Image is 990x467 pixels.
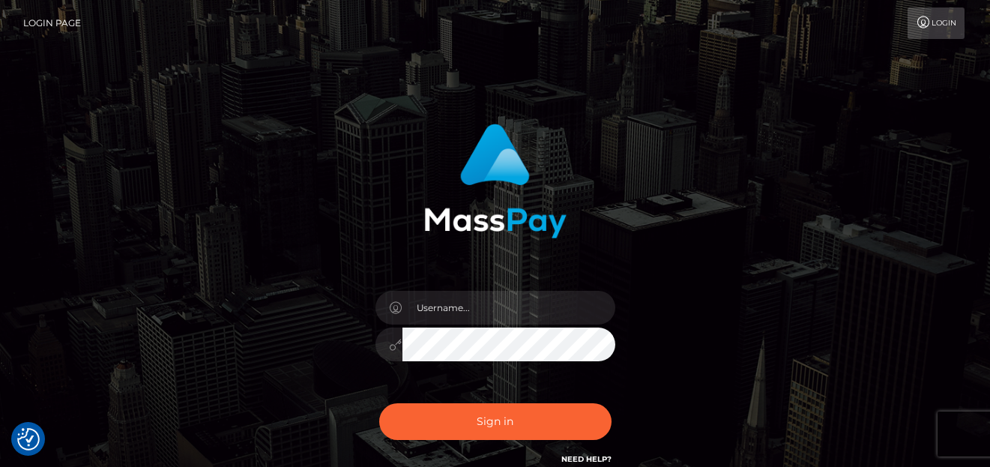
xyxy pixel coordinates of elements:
[23,7,81,39] a: Login Page
[17,428,40,451] img: Revisit consent button
[424,124,567,238] img: MassPay Login
[908,7,965,39] a: Login
[402,291,615,325] input: Username...
[17,428,40,451] button: Consent Preferences
[561,454,612,464] a: Need Help?
[379,403,612,440] button: Sign in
